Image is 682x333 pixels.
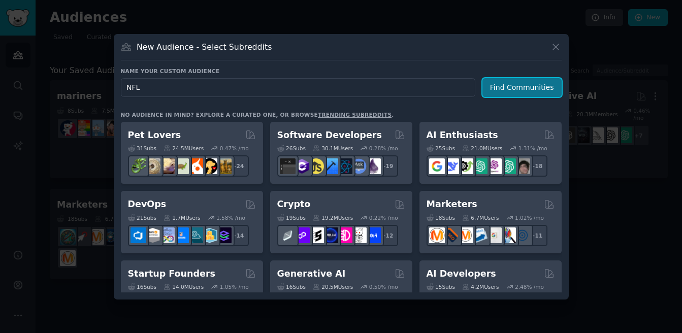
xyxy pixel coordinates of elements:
[131,158,146,174] img: herpetology
[377,225,398,246] div: + 12
[443,158,459,174] img: DeepSeek
[526,225,547,246] div: + 11
[277,129,382,142] h2: Software Developers
[472,158,488,174] img: chatgpt_promptDesign
[280,158,296,174] img: software
[294,227,310,243] img: 0xPolygon
[427,268,496,280] h2: AI Developers
[128,145,156,152] div: 31 Sub s
[173,158,189,174] img: turtle
[427,283,455,290] div: 15 Sub s
[472,227,488,243] img: Emailmarketing
[164,214,201,221] div: 1.7M Users
[277,283,306,290] div: 16 Sub s
[202,158,217,174] img: PetAdvice
[486,158,502,174] img: OpenAIDev
[216,227,232,243] img: PlatformEngineers
[462,283,499,290] div: 4.2M Users
[128,214,156,221] div: 21 Sub s
[308,227,324,243] img: ethstaker
[220,145,249,152] div: 0.47 % /mo
[429,158,445,174] img: GoogleGeminiAI
[277,214,306,221] div: 19 Sub s
[458,158,473,174] img: AItoolsCatalog
[443,227,459,243] img: bigseo
[220,283,249,290] div: 1.05 % /mo
[313,283,353,290] div: 20.5M Users
[173,227,189,243] img: DevOpsLinks
[427,214,455,221] div: 18 Sub s
[216,158,232,174] img: dogbreed
[515,214,544,221] div: 1.02 % /mo
[514,158,530,174] img: ArtificalIntelligence
[462,145,502,152] div: 21.0M Users
[377,155,398,177] div: + 19
[277,198,311,211] h2: Crypto
[121,111,394,118] div: No audience in mind? Explore a curated one, or browse .
[369,214,398,221] div: 0.22 % /mo
[145,227,160,243] img: AWS_Certified_Experts
[131,227,146,243] img: azuredevops
[427,145,455,152] div: 25 Sub s
[202,227,217,243] img: aws_cdk
[164,283,204,290] div: 14.0M Users
[351,227,367,243] img: CryptoNews
[308,158,324,174] img: learnjavascript
[515,283,544,290] div: 2.48 % /mo
[322,227,338,243] img: web3
[128,283,156,290] div: 16 Sub s
[318,112,392,118] a: trending subreddits
[322,158,338,174] img: iOSProgramming
[337,158,352,174] img: reactnative
[137,42,272,52] h3: New Audience - Select Subreddits
[486,227,502,243] img: googleads
[365,158,381,174] img: elixir
[313,145,353,152] div: 30.1M Users
[462,214,499,221] div: 6.7M Users
[128,198,167,211] h2: DevOps
[369,283,398,290] div: 0.50 % /mo
[187,227,203,243] img: platformengineering
[351,158,367,174] img: AskComputerScience
[429,227,445,243] img: content_marketing
[121,78,475,97] input: Pick a short name, like "Digital Marketers" or "Movie-Goers"
[369,145,398,152] div: 0.28 % /mo
[159,158,175,174] img: leopardgeckos
[482,78,562,97] button: Find Communities
[216,214,245,221] div: 1.58 % /mo
[427,129,498,142] h2: AI Enthusiasts
[518,145,547,152] div: 1.31 % /mo
[294,158,310,174] img: csharp
[277,145,306,152] div: 26 Sub s
[128,129,181,142] h2: Pet Lovers
[500,227,516,243] img: MarketingResearch
[427,198,477,211] h2: Marketers
[228,225,249,246] div: + 14
[159,227,175,243] img: Docker_DevOps
[526,155,547,177] div: + 18
[514,227,530,243] img: OnlineMarketing
[228,155,249,177] div: + 24
[145,158,160,174] img: ballpython
[365,227,381,243] img: defi_
[187,158,203,174] img: cockatiel
[128,268,215,280] h2: Startup Founders
[500,158,516,174] img: chatgpt_prompts_
[458,227,473,243] img: AskMarketing
[280,227,296,243] img: ethfinance
[164,145,204,152] div: 24.5M Users
[313,214,353,221] div: 19.2M Users
[121,68,562,75] h3: Name your custom audience
[277,268,346,280] h2: Generative AI
[337,227,352,243] img: defiblockchain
